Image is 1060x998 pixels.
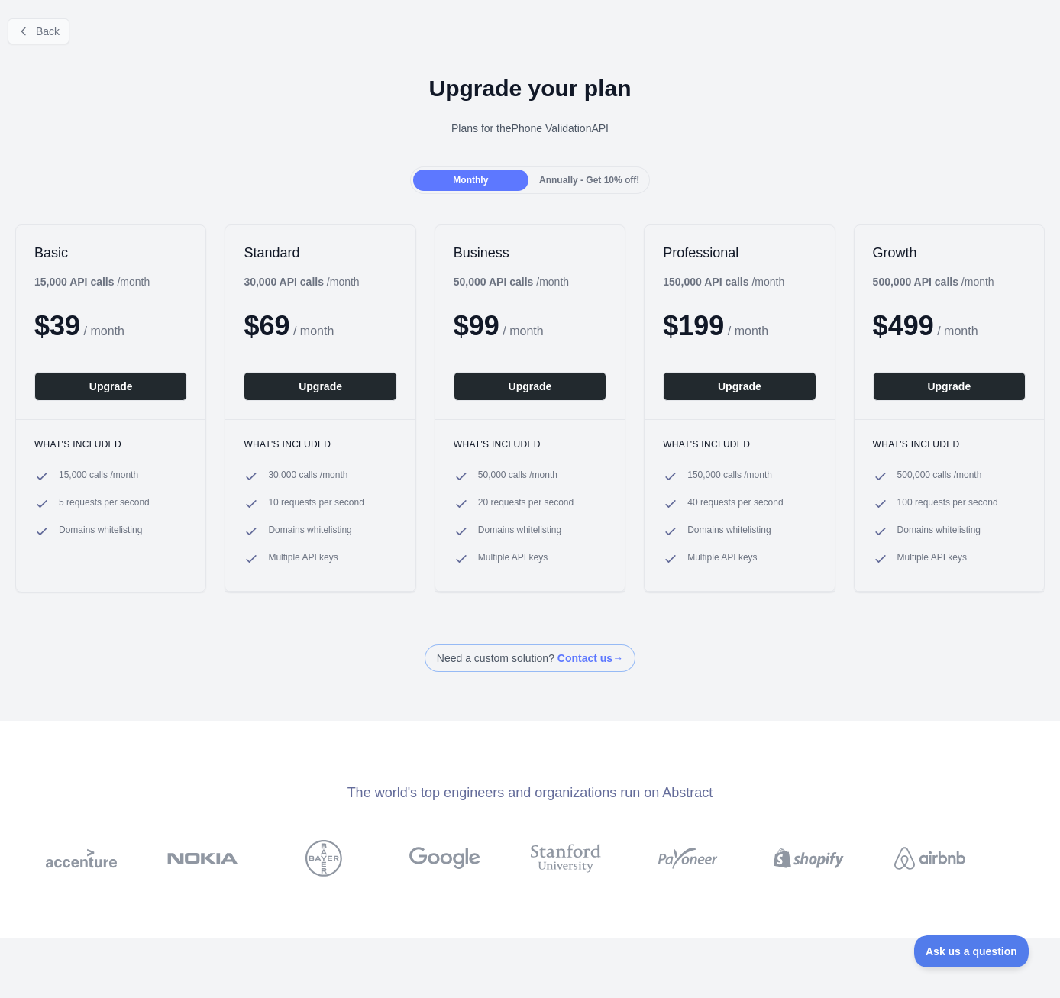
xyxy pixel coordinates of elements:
div: / month [454,274,569,289]
b: 50,000 API calls [454,276,534,288]
h2: Professional [663,244,816,262]
b: 150,000 API calls [663,276,748,288]
span: $ 199 [663,310,724,341]
span: $ 499 [873,310,934,341]
div: / month [873,274,994,289]
h2: Business [454,244,606,262]
b: 500,000 API calls [873,276,958,288]
span: $ 99 [454,310,499,341]
h2: Standard [244,244,396,262]
h2: Growth [873,244,1026,262]
iframe: Toggle Customer Support [914,935,1029,967]
div: / month [663,274,784,289]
